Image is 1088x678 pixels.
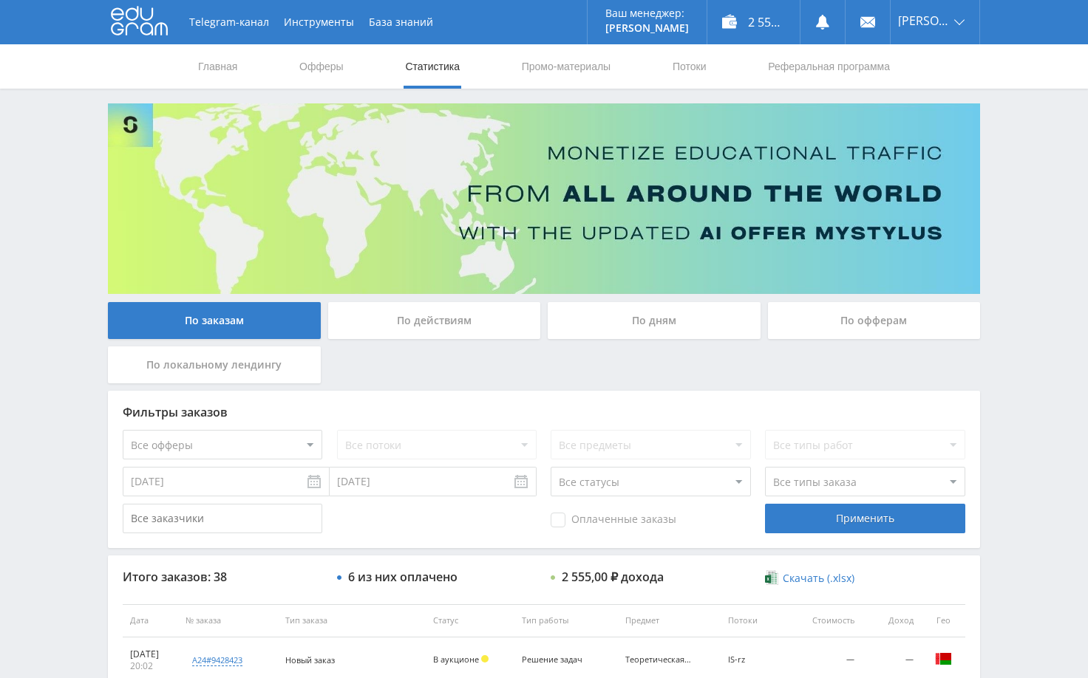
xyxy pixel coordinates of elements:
th: Тип заказа [278,604,426,637]
img: blr.png [934,650,952,668]
img: Banner [108,103,980,294]
p: Ваш менеджер: [605,7,689,19]
div: Решение задач [522,655,588,665]
a: Статистика [404,44,461,89]
span: Холд [481,655,489,662]
th: № заказа [178,604,278,637]
div: a24#9428423 [192,654,242,666]
th: Доход [862,604,921,637]
a: Главная [197,44,239,89]
img: xlsx [765,570,778,585]
span: [PERSON_NAME] [898,15,950,27]
div: По локальному лендингу [108,346,321,383]
th: Тип работы [514,604,618,637]
span: Оплаченные заказы [551,513,676,527]
div: IS-rz [728,655,782,665]
a: Промо-материалы [520,44,612,89]
div: [DATE] [130,648,171,660]
span: Скачать (.xlsx) [783,572,854,584]
div: 6 из них оплачено [348,570,458,583]
a: Офферы [298,44,345,89]
a: Скачать (.xlsx) [765,571,854,586]
div: По дням [548,302,761,339]
div: Теоретическая механика [625,655,692,665]
div: Применить [765,504,965,533]
input: Все заказчики [123,504,322,533]
div: По заказам [108,302,321,339]
div: Фильтры заказов [123,405,965,419]
div: По офферам [768,302,981,339]
th: Дата [123,604,178,637]
th: Гео [921,604,965,637]
th: Потоки [721,604,789,637]
th: Стоимость [789,604,862,637]
a: Реферальная программа [766,44,891,89]
span: Новый заказ [285,654,335,665]
span: В аукционе [433,654,479,665]
a: Потоки [671,44,708,89]
div: Итого заказов: 38 [123,570,322,583]
p: [PERSON_NAME] [605,22,689,34]
div: По действиям [328,302,541,339]
th: Предмет [618,604,721,637]
div: 2 555,00 ₽ дохода [562,570,664,583]
div: 20:02 [130,660,171,672]
th: Статус [426,604,515,637]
